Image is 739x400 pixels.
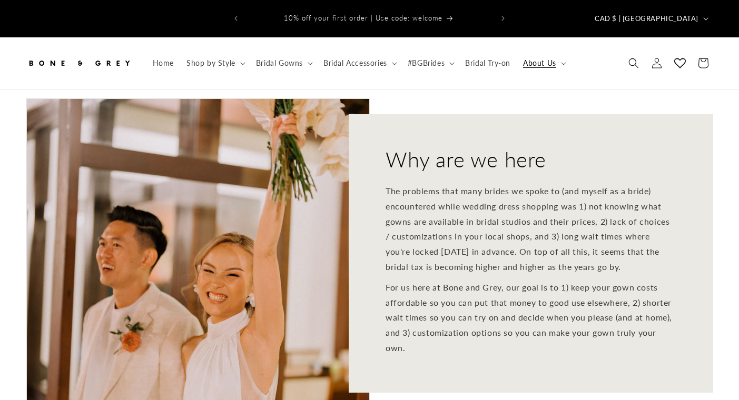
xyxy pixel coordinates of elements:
span: #BGBrides [408,58,445,68]
summary: Search [622,52,645,75]
span: CAD $ | [GEOGRAPHIC_DATA] [595,14,698,24]
span: Bridal Gowns [256,58,303,68]
summary: Bridal Accessories [317,52,401,74]
summary: About Us [517,52,570,74]
summary: #BGBrides [401,52,459,74]
img: Bone and Grey Bridal [26,52,132,75]
p: The problems that many brides we spoke to (and myself as a bride) encountered while wedding dress... [386,184,676,275]
button: Next announcement [491,8,515,28]
p: For us here at Bone and Grey, our goal is to 1) keep your gown costs affordable so you can put th... [386,279,676,355]
span: Bridal Accessories [323,58,387,68]
span: Shop by Style [186,58,235,68]
span: Home [153,58,174,68]
h2: Why are we here [386,146,546,173]
a: Bone and Grey Bridal [23,48,136,79]
span: About Us [523,58,556,68]
summary: Bridal Gowns [250,52,317,74]
button: CAD $ | [GEOGRAPHIC_DATA] [588,8,713,28]
span: 10% off your first order | Use code: welcome [284,14,442,22]
a: Bridal Try-on [459,52,517,74]
summary: Shop by Style [180,52,250,74]
button: Previous announcement [224,8,248,28]
a: Home [146,52,180,74]
span: Bridal Try-on [465,58,510,68]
